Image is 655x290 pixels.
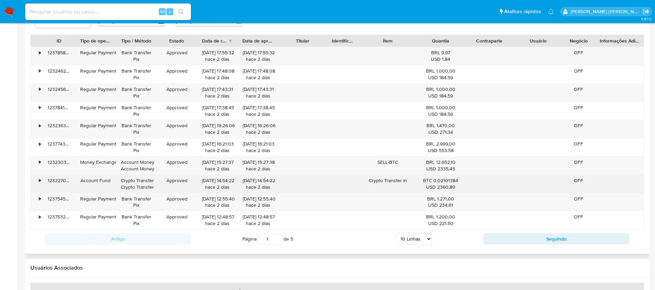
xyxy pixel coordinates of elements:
button: search-icon [174,7,188,17]
span: 3.157.0 [641,16,652,22]
a: Notificações [548,9,554,15]
input: Pesquise usuários ou casos... [25,7,191,16]
span: Atalhos rápidos [504,8,541,15]
span: Alt [160,8,165,15]
a: Sair [643,8,650,15]
span: s [169,8,171,15]
h2: Usuários Associados [30,264,644,271]
p: renata.fdelgado@mercadopago.com.br [571,8,640,15]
